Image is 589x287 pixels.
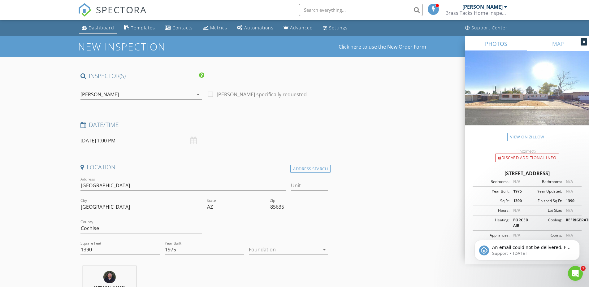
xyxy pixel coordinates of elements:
[473,170,582,177] div: [STREET_ADDRESS]
[122,22,158,34] a: Templates
[465,149,589,154] div: Incorrect?
[329,25,348,31] div: Settings
[509,189,527,194] div: 1975
[507,133,547,141] a: View on Zillow
[103,271,116,283] img: ch.jpg
[339,44,426,49] a: Click here to use the New Order Form
[568,266,583,281] iframe: Intercom live chat
[194,91,202,98] i: arrow_drop_down
[80,163,328,171] h4: Location
[462,4,503,10] div: [PERSON_NAME]
[235,22,276,34] a: Automations (Basic)
[562,217,580,228] div: REFRIGERATOR
[495,154,559,162] div: Discard Additional info
[217,91,307,98] label: [PERSON_NAME] specifically requested
[527,179,562,185] div: Bathrooms:
[509,217,527,228] div: FORCED AIR
[281,22,315,34] a: Advanced
[581,266,586,271] span: 1
[80,92,119,97] div: [PERSON_NAME]
[474,208,509,213] div: Floors:
[474,198,509,204] div: Sq Ft:
[562,198,580,204] div: 1390
[474,179,509,185] div: Bedrooms:
[172,25,193,31] div: Contacts
[474,217,509,228] div: Heating:
[244,25,274,31] div: Automations
[513,208,520,213] span: N/A
[320,22,350,34] a: Settings
[162,22,195,34] a: Contacts
[465,36,527,51] a: PHOTOS
[474,189,509,194] div: Year Built:
[78,3,92,17] img: The Best Home Inspection Software - Spectora
[527,208,562,213] div: Lot Size:
[465,227,589,270] iframe: Intercom notifications message
[527,189,562,194] div: Year Updated:
[513,179,520,184] span: N/A
[509,198,527,204] div: 1390
[463,22,510,34] a: Support Center
[290,25,313,31] div: Advanced
[290,165,331,173] div: Address Search
[527,217,562,228] div: Cooling:
[80,121,328,129] h4: Date/Time
[445,10,507,16] div: Brass Tacks Home Inspections
[321,246,328,253] i: arrow_drop_down
[465,51,589,140] img: streetview
[566,189,573,194] span: N/A
[79,22,117,34] a: Dashboard
[80,72,204,80] h4: INSPECTOR(S)
[471,25,508,31] div: Support Center
[80,133,202,148] input: Select date
[89,25,114,31] div: Dashboard
[131,25,155,31] div: Templates
[210,25,227,31] div: Metrics
[78,8,147,21] a: SPECTORA
[527,36,589,51] a: MAP
[200,22,230,34] a: Metrics
[96,3,147,16] span: SPECTORA
[78,41,215,52] h1: New Inspection
[299,4,423,16] input: Search everything...
[566,179,573,184] span: N/A
[566,208,573,213] span: N/A
[527,198,562,204] div: Finished Sq Ft:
